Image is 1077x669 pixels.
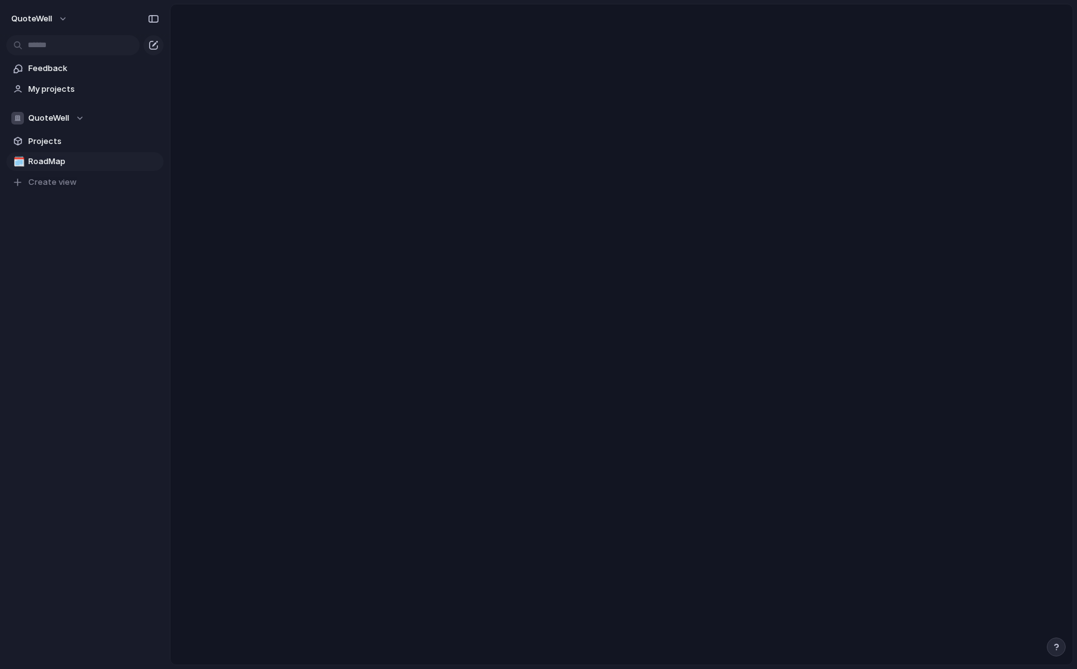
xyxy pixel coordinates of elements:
a: Projects [6,132,164,151]
div: 🗓️ [13,155,22,169]
span: QuoteWell [11,13,52,25]
button: 🗓️ [11,155,24,168]
button: QuoteWell [6,109,164,128]
span: Create view [28,176,77,189]
span: My projects [28,83,159,96]
button: QuoteWell [6,9,74,29]
a: Feedback [6,59,164,78]
span: Feedback [28,62,159,75]
a: My projects [6,80,164,99]
a: 🗓️RoadMap [6,152,164,171]
button: Create view [6,173,164,192]
span: RoadMap [28,155,159,168]
span: Projects [28,135,159,148]
span: QuoteWell [28,112,69,124]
